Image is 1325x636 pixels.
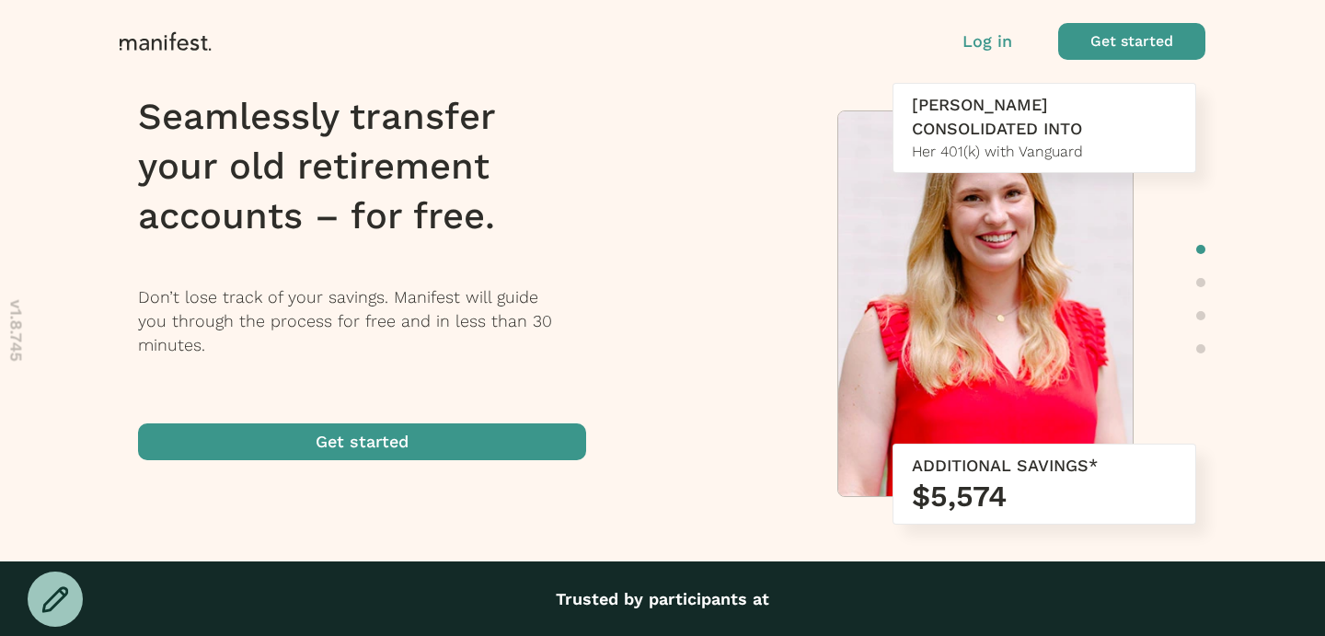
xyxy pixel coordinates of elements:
div: [PERSON_NAME] CONSOLIDATED INTO [912,93,1177,141]
button: Get started [138,423,586,460]
div: ADDITIONAL SAVINGS* [912,454,1177,478]
img: Meredith [838,111,1133,505]
p: Don’t lose track of your savings. Manifest will guide you through the process for free and in les... [138,285,610,357]
h1: Seamlessly transfer your old retirement accounts – for free. [138,92,610,241]
h3: $5,574 [912,478,1177,515]
button: Log in [962,29,1012,53]
p: v 1.8.745 [5,299,29,361]
button: Get started [1058,23,1205,60]
div: Her 401(k) with Vanguard [912,141,1177,163]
